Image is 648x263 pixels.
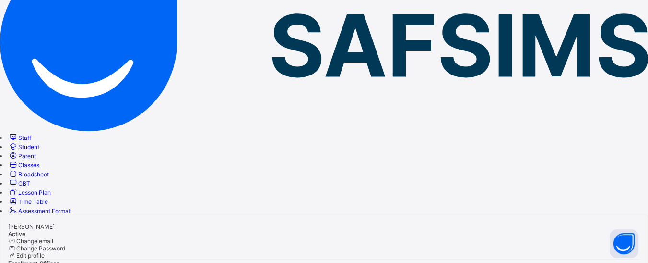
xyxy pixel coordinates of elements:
a: Student [8,143,39,150]
a: Staff [8,134,31,141]
a: Time Table [8,198,48,205]
a: Assessment Format [8,207,71,214]
button: Open asap [610,229,638,258]
a: CBT [8,180,30,187]
span: Time Table [18,198,48,205]
span: [PERSON_NAME] [8,223,55,230]
a: Parent [8,152,36,160]
span: Active [8,230,25,238]
a: Broadsheet [8,171,49,178]
a: Classes [8,162,39,169]
span: Student [18,143,39,150]
span: Parent [18,152,36,160]
a: Lesson Plan [8,189,51,196]
span: CBT [18,180,30,187]
span: Lesson Plan [18,189,51,196]
span: Staff [18,134,31,141]
span: Assessment Format [18,207,71,214]
span: Classes [18,162,39,169]
span: Edit profile [16,252,45,259]
span: Change Password [16,245,65,252]
span: Broadsheet [18,171,49,178]
span: Change email [16,238,53,245]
